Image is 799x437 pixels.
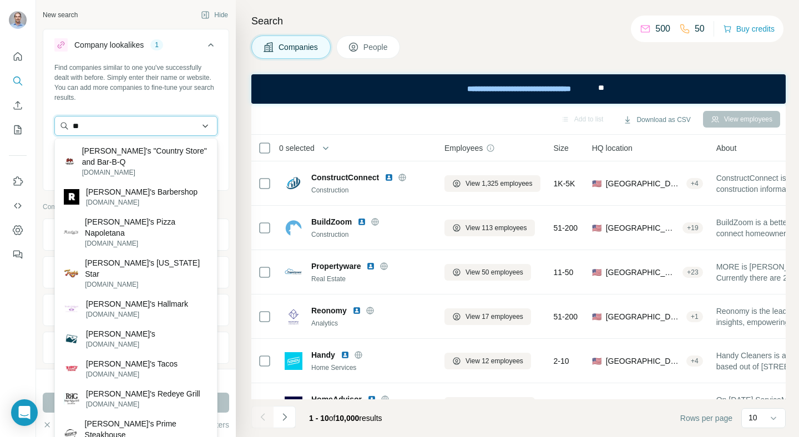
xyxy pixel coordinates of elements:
[554,355,569,367] span: 2-10
[311,261,361,272] span: Propertyware
[606,178,682,189] span: [GEOGRAPHIC_DATA], [US_STATE]
[363,42,389,53] span: People
[311,363,431,373] div: Home Services
[86,197,198,207] p: [DOMAIN_NAME]
[695,22,705,35] p: 50
[285,352,302,370] img: Logo of Handy
[193,7,236,23] button: Hide
[85,257,208,280] p: [PERSON_NAME]'s [US_STATE] Star
[64,225,78,240] img: Rudy's Pizza Napoletana
[285,175,302,192] img: Logo of ConstructConnect
[85,238,208,248] p: [DOMAIN_NAME]
[251,74,786,104] iframe: Banner
[74,39,144,50] div: Company lookalikes
[466,179,533,189] span: View 1,325 employees
[86,369,178,379] p: [DOMAIN_NAME]
[86,358,178,369] p: [PERSON_NAME]'s Tacos
[686,356,703,366] div: + 4
[43,334,229,361] button: Annual revenue ($)
[64,189,79,205] img: Rudy's Barbershop
[311,216,352,227] span: BuildZoom
[554,267,574,278] span: 11-50
[466,356,523,366] span: View 12 employees
[64,331,79,347] img: Rudy's
[64,156,75,167] img: Rudy's "Country Store"​ and Bar-B-Q
[554,178,575,189] span: 1K-5K
[444,175,540,192] button: View 1,325 employees
[466,312,523,322] span: View 17 employees
[85,280,208,289] p: [DOMAIN_NAME]
[311,305,347,316] span: Reonomy
[444,308,531,325] button: View 17 employees
[311,172,379,183] span: ConstructConnect
[444,397,535,414] button: View 333 employees
[9,245,27,265] button: Feedback
[43,297,229,323] button: HQ location
[64,391,79,406] img: Rudy's Redeye Grill
[592,222,601,233] span: 🇺🇸
[444,220,535,236] button: View 113 employees
[311,318,431,328] div: Analytics
[9,11,27,29] img: Avatar
[86,388,200,399] p: [PERSON_NAME]'s Redeye Grill
[285,397,302,414] img: Logo of HomeAdvisor
[274,406,296,428] button: Navigate to next page
[86,309,188,319] p: [DOMAIN_NAME]
[311,230,431,240] div: Construction
[64,361,79,377] img: Rudy's Tacos
[352,306,361,315] img: LinkedIn logo
[615,111,698,128] button: Download as CSV
[336,414,360,423] span: 10,000
[9,196,27,216] button: Use Surfe API
[606,267,679,278] span: [GEOGRAPHIC_DATA], [PERSON_NAME]
[682,267,702,277] div: + 23
[680,413,732,424] span: Rows per page
[655,22,670,35] p: 500
[686,179,703,189] div: + 4
[592,143,633,154] span: HQ location
[367,395,376,404] img: LinkedIn logo
[9,120,27,140] button: My lists
[606,311,682,322] span: [GEOGRAPHIC_DATA], [US_STATE]
[554,311,578,322] span: 51-200
[279,42,319,53] span: Companies
[444,264,531,281] button: View 50 employees
[554,143,569,154] span: Size
[444,143,483,154] span: Employees
[592,267,601,278] span: 🇺🇸
[285,308,302,326] img: Logo of Reonomy
[606,222,679,233] span: [GEOGRAPHIC_DATA], [US_STATE]
[716,143,737,154] span: About
[9,171,27,191] button: Use Surfe on LinkedIn
[43,259,229,286] button: Industry
[311,349,335,360] span: Handy
[311,274,431,284] div: Real Estate
[43,10,78,20] div: New search
[9,47,27,67] button: Quick start
[86,339,155,349] p: [DOMAIN_NAME]
[64,301,79,317] img: Trudy's Hallmark
[150,40,163,50] div: 1
[279,143,315,154] span: 0 selected
[43,221,229,248] button: Company
[251,13,786,29] h4: Search
[723,21,775,37] button: Buy credits
[64,266,78,281] img: Trudy's Texas Star
[85,216,208,238] p: [PERSON_NAME]'s Pizza Napoletana
[686,312,703,322] div: + 1
[341,350,350,359] img: LinkedIn logo
[86,328,155,339] p: [PERSON_NAME]'s
[43,202,229,212] p: Company information
[592,178,601,189] span: 🇺🇸
[357,217,366,226] img: LinkedIn logo
[311,394,362,405] span: HomeAdvisor
[329,414,336,423] span: of
[82,167,208,177] p: [DOMAIN_NAME]
[54,63,218,103] div: Find companies similar to one you've successfully dealt with before. Simply enter their name or w...
[86,186,198,197] p: [PERSON_NAME]'s Barbershop
[11,399,38,426] div: Open Intercom Messenger
[43,32,229,63] button: Company lookalikes1
[311,185,431,195] div: Construction
[466,267,523,277] span: View 50 employees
